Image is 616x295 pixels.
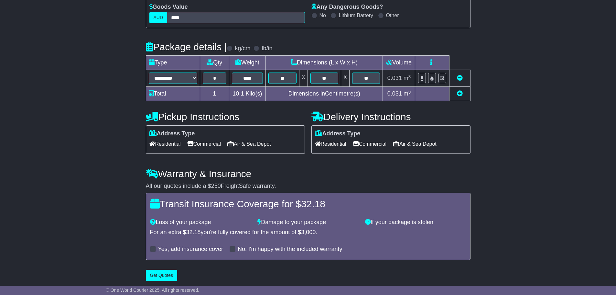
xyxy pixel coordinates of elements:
[404,90,411,97] span: m
[408,90,411,95] sup: 3
[341,70,350,87] td: x
[457,75,463,81] a: Remove this item
[383,56,415,70] td: Volume
[149,130,195,137] label: Address Type
[146,56,200,70] td: Type
[408,74,411,79] sup: 3
[149,4,188,11] label: Goods Value
[146,111,305,122] h4: Pickup Instructions
[158,246,223,253] label: Yes, add insurance cover
[339,12,373,18] label: Lithium Battery
[238,246,342,253] label: No, I'm happy with the included warranty
[146,183,470,190] div: All our quotes include a $ FreightSafe warranty.
[262,45,272,52] label: lb/in
[186,229,201,235] span: 32.18
[386,12,399,18] label: Other
[229,87,266,101] td: Kilo(s)
[266,56,383,70] td: Dimensions (L x W x H)
[311,4,383,11] label: Any Dangerous Goods?
[315,139,346,149] span: Residential
[150,229,466,236] div: For an extra $ you're fully covered for the amount of $ .
[362,219,470,226] div: If your package is stolen
[232,90,244,97] span: 10.1
[301,199,325,209] span: 32.18
[387,75,402,81] span: 0.031
[387,90,402,97] span: 0.031
[266,87,383,101] td: Dimensions in Centimetre(s)
[404,75,411,81] span: m
[146,87,200,101] td: Total
[353,139,386,149] span: Commercial
[319,12,326,18] label: No
[147,219,254,226] div: Loss of your package
[146,270,178,281] button: Get Quotes
[200,56,229,70] td: Qty
[211,183,221,189] span: 250
[393,139,437,149] span: Air & Sea Depot
[235,45,250,52] label: kg/cm
[146,41,227,52] h4: Package details |
[254,219,362,226] div: Damage to your package
[311,111,470,122] h4: Delivery Instructions
[149,12,168,23] label: AUD
[315,130,361,137] label: Address Type
[301,229,316,235] span: 3,000
[299,70,308,87] td: x
[146,168,470,179] h4: Warranty & Insurance
[106,288,200,293] span: © One World Courier 2025. All rights reserved.
[150,199,466,209] h4: Transit Insurance Coverage for $
[457,90,463,97] a: Add new item
[227,139,271,149] span: Air & Sea Depot
[149,139,181,149] span: Residential
[200,87,229,101] td: 1
[229,56,266,70] td: Weight
[187,139,221,149] span: Commercial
